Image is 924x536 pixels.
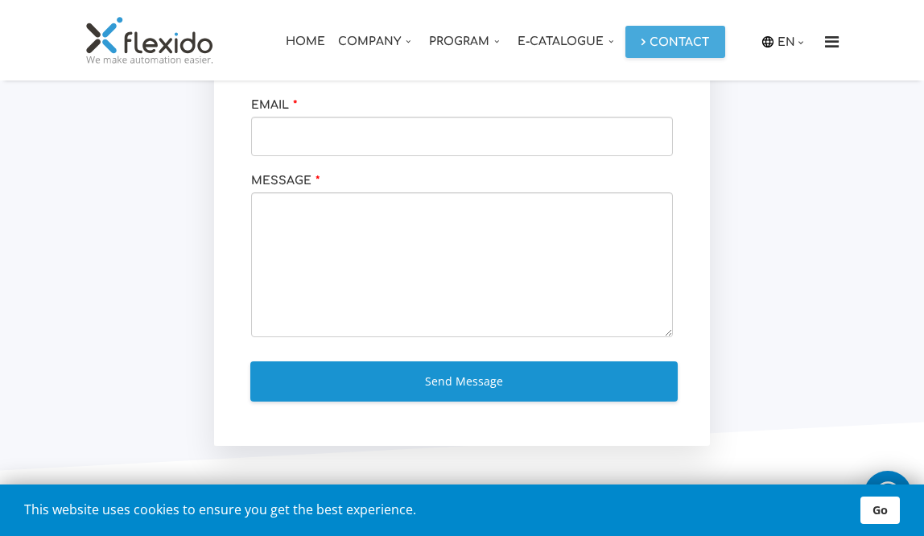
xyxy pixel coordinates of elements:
img: Flexido, d.o.o. [84,16,216,64]
label: Message [251,174,324,188]
button: Send Message [250,361,679,402]
a: Contact [625,26,725,58]
a: EN [778,33,808,51]
label: Email [251,98,301,113]
img: icon-laguage.svg [761,35,775,49]
i: Menu [819,34,844,50]
a: Go [860,497,900,524]
img: whatsapp_icon_white.svg [872,479,904,509]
